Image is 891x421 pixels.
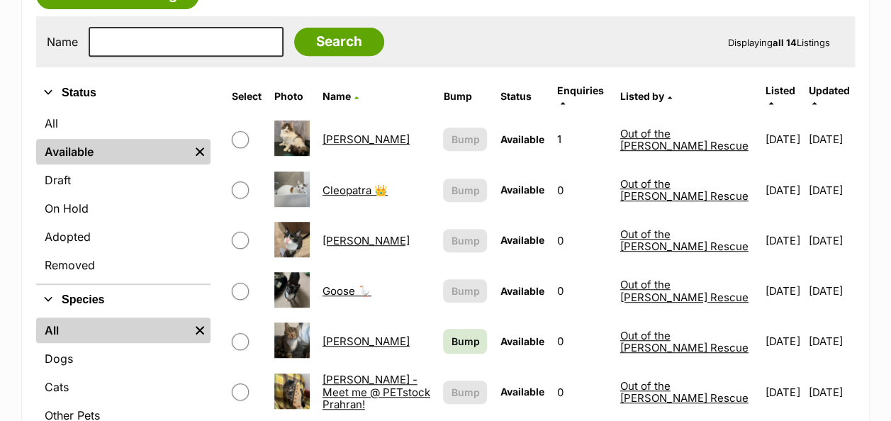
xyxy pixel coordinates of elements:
span: Bump [451,334,479,349]
a: Out of the [PERSON_NAME] Rescue [620,278,749,303]
a: Bump [443,329,487,354]
button: Bump [443,279,487,303]
a: Removed [36,252,211,278]
span: Bump [451,284,479,298]
td: 0 [551,317,612,366]
td: [DATE] [760,317,807,366]
a: Dogs [36,346,211,371]
button: Status [36,84,211,102]
span: Available [500,386,544,398]
label: Name [47,35,78,48]
span: Available [500,285,544,297]
span: Displaying Listings [728,37,830,48]
span: Listed [766,84,795,96]
a: Remove filter [189,318,211,343]
a: [PERSON_NAME] [323,133,410,146]
td: [DATE] [809,216,853,265]
a: All [36,318,189,343]
div: Status [36,108,211,284]
a: Out of the [PERSON_NAME] Rescue [620,127,749,152]
a: [PERSON_NAME] - Meet me @ PETstock Prahran! [323,373,430,411]
th: Bump [437,79,493,113]
span: Listed by [620,90,664,102]
span: Available [500,234,544,246]
span: translation missing: en.admin.listings.index.attributes.enquiries [556,84,603,96]
a: Draft [36,167,211,193]
td: 0 [551,266,612,315]
a: On Hold [36,196,211,221]
td: [DATE] [809,266,853,315]
button: Bump [443,229,487,252]
a: Listed [766,84,795,108]
a: Cleopatra 👑 [323,184,388,197]
td: [DATE] [760,368,807,417]
td: [DATE] [760,166,807,215]
button: Bump [443,179,487,202]
input: Search [294,28,384,56]
td: [DATE] [809,317,853,366]
th: Photo [269,79,315,113]
a: Enquiries [556,84,603,108]
span: Bump [451,183,479,198]
td: [DATE] [760,115,807,164]
a: Goose 🪿 [323,284,371,298]
a: [PERSON_NAME] [323,335,410,348]
td: [DATE] [809,166,853,215]
button: Species [36,291,211,309]
td: 1 [551,115,612,164]
span: Bump [451,233,479,248]
a: Remove filter [189,139,211,164]
td: 0 [551,166,612,215]
span: Bump [451,132,479,147]
a: Adopted [36,224,211,249]
a: Out of the [PERSON_NAME] Rescue [620,329,749,354]
a: All [36,111,211,136]
td: [DATE] [809,368,853,417]
a: Out of the [PERSON_NAME] Rescue [620,177,749,203]
a: [PERSON_NAME] [323,234,410,247]
a: Out of the [PERSON_NAME] Rescue [620,228,749,253]
button: Bump [443,128,487,151]
td: 0 [551,216,612,265]
span: Name [323,90,351,102]
td: [DATE] [809,115,853,164]
a: Cats [36,374,211,400]
a: Out of the [PERSON_NAME] Rescue [620,379,749,405]
a: Listed by [620,90,672,102]
a: Name [323,90,359,102]
span: Bump [451,385,479,400]
strong: all 14 [773,37,797,48]
span: Updated [809,84,850,96]
td: [DATE] [760,266,807,315]
td: 0 [551,368,612,417]
a: Updated [809,84,850,108]
span: Available [500,184,544,196]
th: Status [494,79,549,113]
a: Available [36,139,189,164]
button: Bump [443,381,487,404]
span: Available [500,335,544,347]
td: [DATE] [760,216,807,265]
th: Select [226,79,267,113]
span: Available [500,133,544,145]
